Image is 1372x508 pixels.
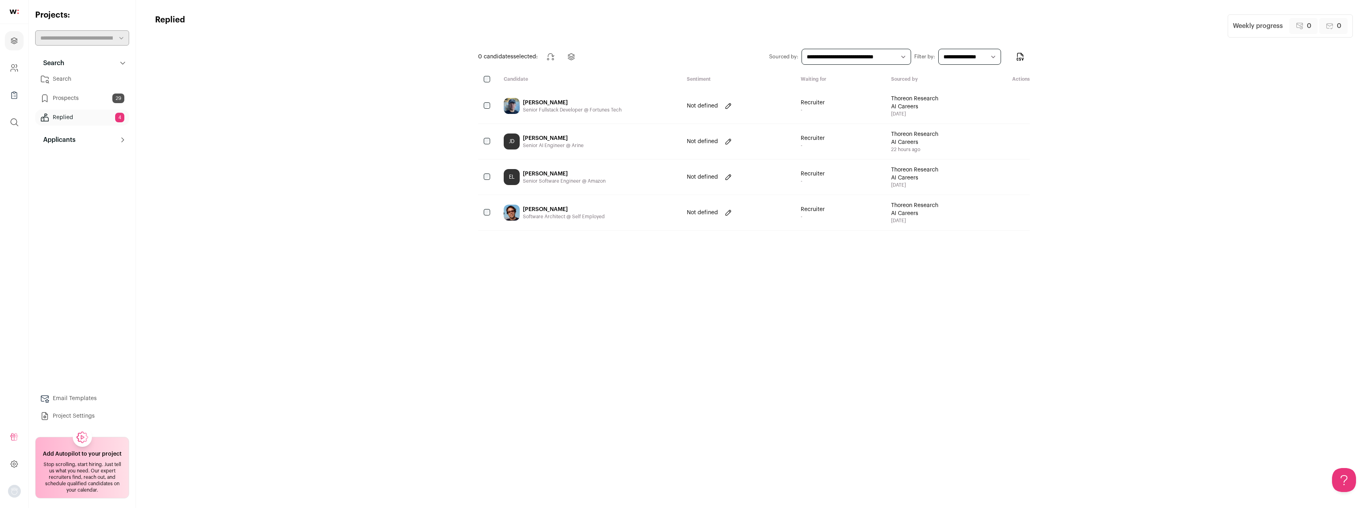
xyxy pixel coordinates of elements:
div: [PERSON_NAME] [523,134,584,142]
div: Sentiment [680,76,794,84]
a: Projects [5,31,24,50]
label: Filter by: [914,54,935,60]
span: Recruiter [801,134,825,142]
img: 235a3c446fde82a1dba44d4120e8b4f97791da170159bda5b9d17c18c397a469 [504,98,520,114]
div: EL [504,169,520,185]
span: Recruiter [801,170,825,178]
a: Search [35,71,129,87]
h2: Add Autopilot to your project [43,450,122,458]
a: Replied4 [35,110,129,126]
span: [DATE] [891,217,942,224]
div: Stop scrolling, start hiring. Just tell us what you need. Our expert recruiters find, reach out, ... [40,461,124,493]
p: Not defined [687,173,718,181]
div: Weekly progress [1233,21,1283,31]
div: Actions [1001,76,1030,84]
span: - [801,213,825,220]
span: Thoreon Research AI Careers [891,130,942,146]
span: [DATE] [891,111,942,117]
a: Project Settings [35,408,129,424]
iframe: Help Scout Beacon - Open [1332,468,1356,492]
p: Not defined [687,102,718,110]
span: Thoreon Research AI Careers [891,201,942,217]
a: Email Templates [35,390,129,406]
span: Recruiter [801,99,825,107]
button: Search [35,55,129,71]
span: - [801,107,825,113]
span: - [801,142,825,149]
p: Not defined [687,209,718,217]
div: Senior Software Engineer @ Amazon [523,178,606,184]
button: Open dropdown [8,485,21,498]
div: Senior AI Engineer @ Arine [523,142,584,149]
span: 29 [112,94,124,103]
div: [PERSON_NAME] [523,205,605,213]
span: selected: [478,53,538,61]
img: nopic.png [8,485,21,498]
a: Prospects29 [35,90,129,106]
span: 0 candidates [478,54,513,60]
label: Sourced by: [769,54,798,60]
p: Applicants [38,135,76,145]
h2: Projects: [35,10,129,21]
span: 0 [1337,21,1341,31]
div: [PERSON_NAME] [523,170,606,178]
div: Software Architect @ Self Employed [523,213,605,220]
img: wellfound-shorthand-0d5821cbd27db2630d0214b213865d53afaa358527fdda9d0ea32b1df1b89c2c.svg [10,10,19,14]
div: Candidate [497,76,680,84]
a: Company and ATS Settings [5,58,24,78]
button: Export to CSV [1011,47,1030,66]
p: Not defined [687,137,718,145]
span: Thoreon Research AI Careers [891,166,942,182]
h1: Replied [155,14,185,38]
span: - [801,178,825,184]
div: Senior Fullstack Developer @ Fortunes Tech [523,107,622,113]
span: 4 [115,113,124,122]
div: [PERSON_NAME] [523,99,622,107]
span: Thoreon Research AI Careers [891,95,942,111]
div: Sourced by [885,76,1001,84]
a: Company Lists [5,86,24,105]
span: 22 hours ago [891,146,942,153]
button: Applicants [35,132,129,148]
span: 0 [1307,21,1311,31]
span: [DATE] [891,182,942,188]
p: Search [38,58,64,68]
a: Add Autopilot to your project Stop scrolling, start hiring. Just tell us what you need. Our exper... [35,437,129,498]
span: Recruiter [801,205,825,213]
div: Waiting for [794,76,885,84]
img: 7e9fe7f7d6fbad35298b23f71153354118302eeb84039e12669c4fdb83d5627a [504,205,520,221]
div: JD [504,133,520,149]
